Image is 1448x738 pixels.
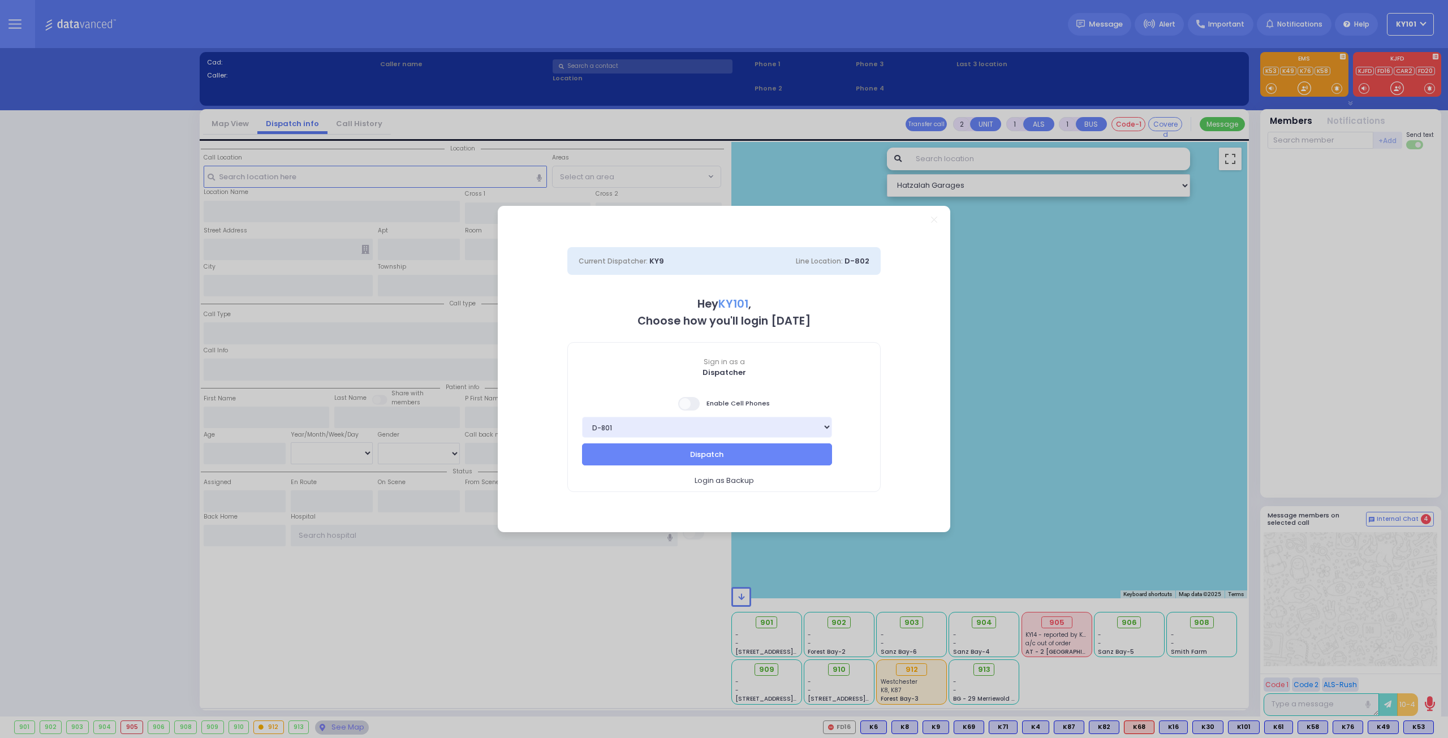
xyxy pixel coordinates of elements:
[568,357,880,367] span: Sign in as a
[649,256,664,266] span: KY9
[703,367,746,378] b: Dispatcher
[844,256,869,266] span: D-802
[796,256,843,266] span: Line Location:
[582,443,832,465] button: Dispatch
[678,396,770,412] span: Enable Cell Phones
[931,217,937,223] a: Close
[718,296,748,312] span: KY101
[697,296,751,312] b: Hey ,
[579,256,648,266] span: Current Dispatcher:
[695,475,754,486] span: Login as Backup
[637,313,811,329] b: Choose how you'll login [DATE]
